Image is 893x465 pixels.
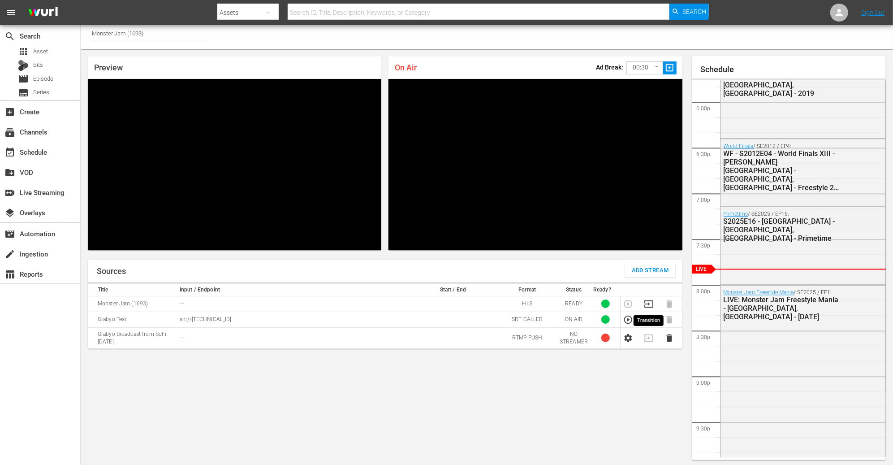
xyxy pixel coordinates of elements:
button: Delete [664,333,674,343]
span: Overlays [4,208,15,218]
td: SRT CALLER [498,312,557,327]
button: Search [669,4,709,20]
div: Video Player [88,79,381,250]
div: / SE2012 / EP4: [724,143,841,192]
span: Bits [33,61,43,70]
span: menu [5,7,16,18]
div: / SE2025 / EP16: [724,211,841,243]
div: S2025E16 - [GEOGRAPHIC_DATA] - [GEOGRAPHIC_DATA], [GEOGRAPHIC_DATA] - Primetime [724,217,841,243]
span: Create [4,107,15,117]
div: WF - S2012E04 - World Finals XIII - [PERSON_NAME][GEOGRAPHIC_DATA] - [GEOGRAPHIC_DATA], [GEOGRAPH... [724,149,841,192]
span: Asset [33,47,48,56]
td: HLS [498,296,557,312]
span: Series [18,87,29,98]
td: Monster Jam (1693) [88,296,177,312]
th: Title [88,284,177,296]
td: --- [177,296,409,312]
span: create [4,249,15,260]
span: VOD [4,167,15,178]
span: movie [18,74,29,84]
p: srt://[TECHNICAL_ID] [180,316,406,323]
img: ans4CAIJ8jUAAAAAAAAAAAAAAAAAAAAAAAAgQb4GAAAAAAAAAAAAAAAAAAAAAAAAJMjXAAAAAAAAAAAAAAAAAAAAAAAAgAT5G... [22,2,65,23]
th: Status [557,284,591,296]
h1: Schedule [701,65,886,74]
td: ON AIR [557,312,591,327]
div: LIVE: Monster Jam Freestyle Mania - [GEOGRAPHIC_DATA], [GEOGRAPHIC_DATA] - [DATE] [724,296,841,321]
a: Primetime [724,211,748,217]
button: Preview Stream [623,315,633,325]
span: Channels [4,127,15,138]
span: On Air [395,63,417,72]
a: Monster Jam Freestyle Mania [724,289,794,296]
th: Start / End [409,284,498,296]
p: Ad Break: [596,64,623,71]
span: Series [33,88,49,97]
td: NO STREAMER [557,327,591,348]
td: Grabyo Test [88,312,177,327]
div: / SE2025 / EP1: [724,289,841,321]
span: Automation [4,229,15,239]
a: Sign Out [861,9,884,16]
span: Schedule [4,147,15,158]
div: 00:30 [626,59,663,76]
span: Preview [94,63,123,72]
th: Ready? [591,284,620,296]
div: / SE2019 / EP16: [724,66,841,98]
span: Search [682,4,706,20]
span: Reports [4,269,15,280]
div: [GEOGRAPHIC_DATA] - [GEOGRAPHIC_DATA], [GEOGRAPHIC_DATA] - 2019 [724,72,841,98]
span: Search [4,31,15,42]
button: Add Stream [625,264,676,278]
span: Asset [18,46,29,57]
a: World Finals [724,143,754,149]
span: Live Streaming [4,187,15,198]
h1: Sources [97,267,126,276]
td: RTMP PUSH [498,327,557,348]
th: Format [498,284,557,296]
th: Input / Endpoint [177,284,409,296]
td: READY [557,296,591,312]
td: Grabyo Broadcast from SoFi [DATE] [88,327,177,348]
td: --- [177,327,409,348]
div: Video Player [388,79,682,250]
span: slideshow_sharp [664,63,675,73]
span: Add Stream [632,265,669,276]
span: Episode [33,74,53,83]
